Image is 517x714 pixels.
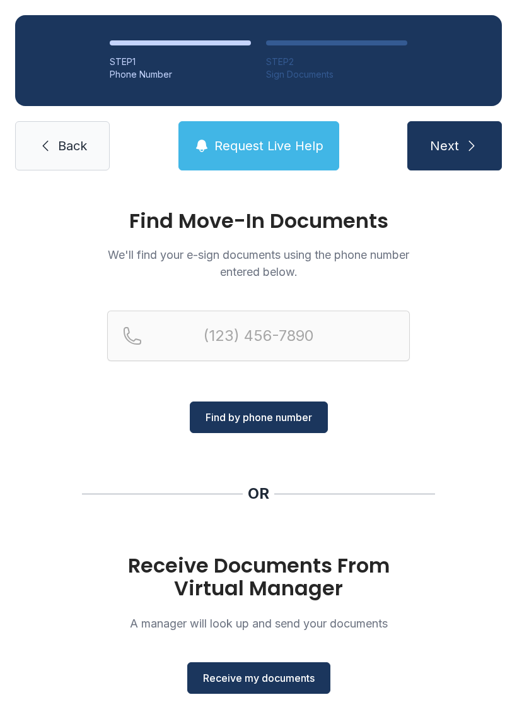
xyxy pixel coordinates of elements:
div: Phone Number [110,68,251,81]
p: A manager will look up and send your documents [107,615,410,632]
h1: Find Move-In Documents [107,211,410,231]
span: Receive my documents [203,670,315,686]
p: We'll find your e-sign documents using the phone number entered below. [107,246,410,280]
span: Back [58,137,87,155]
h1: Receive Documents From Virtual Manager [107,554,410,600]
span: Find by phone number [206,410,312,425]
span: Next [430,137,459,155]
div: OR [248,484,269,504]
div: Sign Documents [266,68,407,81]
div: STEP 2 [266,56,407,68]
span: Request Live Help [214,137,323,155]
input: Reservation phone number [107,311,410,361]
div: STEP 1 [110,56,251,68]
